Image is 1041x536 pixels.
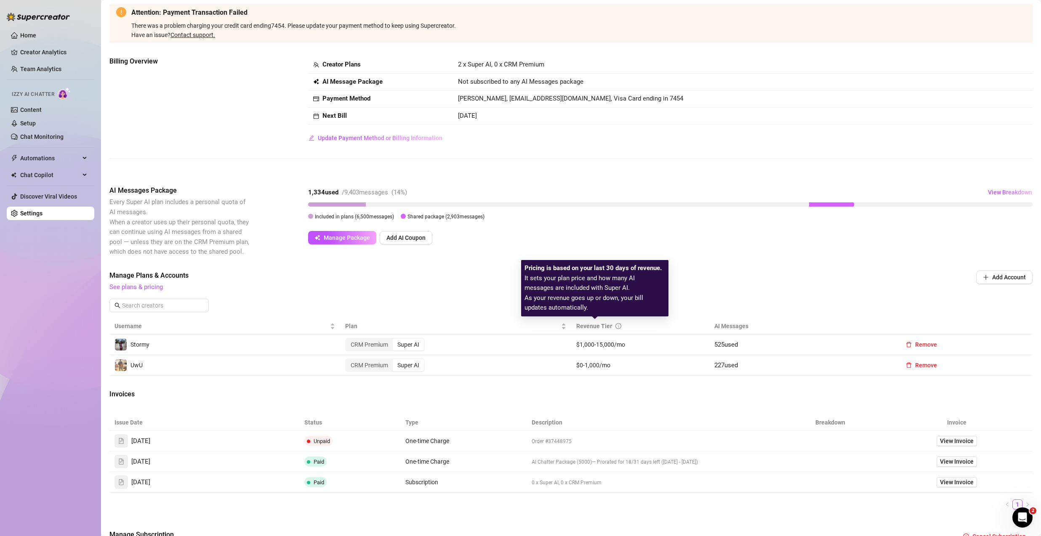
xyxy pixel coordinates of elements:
th: Status [299,414,400,431]
img: UwU [115,359,127,371]
a: View Invoice [937,477,977,487]
span: View Breakdown [988,189,1032,196]
div: segmented control [345,358,425,372]
th: AI Messages [709,318,894,334]
div: CRM Premium [346,359,393,371]
span: — Prorated for 18/31 days left ([DATE] - [DATE]) [592,459,698,465]
span: plus [983,274,989,280]
li: Next Page [1022,499,1033,509]
li: 1 [1012,499,1022,509]
span: right [1025,502,1030,507]
span: credit-card [313,96,319,102]
span: [DATE] [458,112,477,119]
span: file-text [118,459,124,464]
span: [DATE] [131,457,150,467]
button: View Breakdown [988,186,1033,199]
button: Manage Package [308,231,376,244]
th: Type [400,414,527,431]
span: Shared package ( 2,903 messages) [407,214,485,220]
a: View Invoice [937,436,977,446]
span: Add Account [992,274,1026,281]
div: segmented control [345,338,425,351]
span: thunderbolt [11,155,18,162]
th: Invoice [881,414,1033,431]
span: It sets your plan price and how many AI messages are included with Super AI. As your revenue goes... [524,264,662,311]
span: Paid [314,479,324,486]
span: Automations [20,151,80,165]
span: View Invoice [940,478,974,487]
span: 2 [1030,507,1036,514]
span: ( 14 %) [391,188,407,196]
th: Username [109,318,340,334]
a: Chat Monitoring [20,133,64,140]
td: One-time Charge [400,431,527,451]
span: Paid [314,459,324,465]
strong: Pricing is based on your last 30 days of revenue. [524,264,662,272]
span: / 9,403 messages [342,188,388,196]
span: AI Messages Package [109,186,251,196]
th: Plan [340,318,571,334]
span: search [114,302,120,308]
span: Invoices [109,389,251,399]
span: file-text [118,479,124,485]
img: Stormy [115,339,127,350]
button: Add AI Coupon [380,231,432,244]
a: Home [20,32,36,39]
button: left [1002,499,1012,509]
span: info-circle [615,323,621,329]
span: 2 x Super AI, 0 x CRM Premium [458,61,544,68]
span: Manage Package [324,234,370,241]
span: Update Payment Method or Billing Information [318,135,442,141]
span: Not subscribed to any AI Messages package [458,77,583,87]
span: UwU [130,362,143,369]
span: AI Chatter Package (5000) [532,459,592,465]
button: Remove [899,358,944,372]
span: [DATE] [131,478,150,488]
span: Order #37448975 [532,438,572,444]
a: Team Analytics [20,66,61,72]
th: Description [527,414,780,431]
div: Super AI [393,339,424,350]
a: Contact support. [170,32,215,38]
span: exclamation-circle [116,7,126,17]
span: Revenue Tier [576,323,612,329]
span: left [1005,502,1010,507]
strong: AI Message Package [322,78,383,85]
span: Plan [345,321,559,331]
strong: Creator Plans [322,61,361,68]
button: Add Account [976,271,1033,284]
td: One-time Charge [400,451,527,472]
span: View Invoice [940,457,974,466]
th: Breakdown [780,414,881,431]
span: Every Super AI plan includes a personal quota of AI messages. When a creator uses up their person... [109,198,249,255]
strong: Attention: Payment Transaction Failed [131,8,248,16]
span: file-text [118,438,124,444]
span: Manage Plans & Accounts [109,271,919,281]
td: $1,000-15,000/mo [571,334,710,355]
strong: Payment Method [322,95,370,102]
button: Update Payment Method or Billing Information [308,131,443,145]
a: Settings [20,210,43,217]
span: Username [114,321,328,331]
span: Remove [915,341,937,348]
span: Billing Overview [109,56,251,66]
span: View Invoice [940,436,974,446]
span: delete [906,362,912,368]
a: Discover Viral Videos [20,193,77,200]
th: Issue Date [109,414,299,431]
span: Izzy AI Chatter [12,90,54,98]
span: There was a problem charging your credit card ending 7454 . Please update your payment method to ... [131,22,1026,40]
span: Unpaid [314,438,330,444]
span: Add AI Coupon [386,234,426,241]
div: Have an issue? [131,30,1026,40]
div: CRM Premium [346,339,393,350]
input: Search creators [122,301,197,310]
a: Creator Analytics [20,45,88,59]
td: Subscription [400,472,527,493]
span: delete [906,342,912,348]
td: $0-1,000/mo [571,355,710,376]
iframe: Intercom live chat [1012,507,1033,528]
strong: 1,334 used [308,188,338,196]
a: Setup [20,120,36,127]
span: calendar [313,113,319,119]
